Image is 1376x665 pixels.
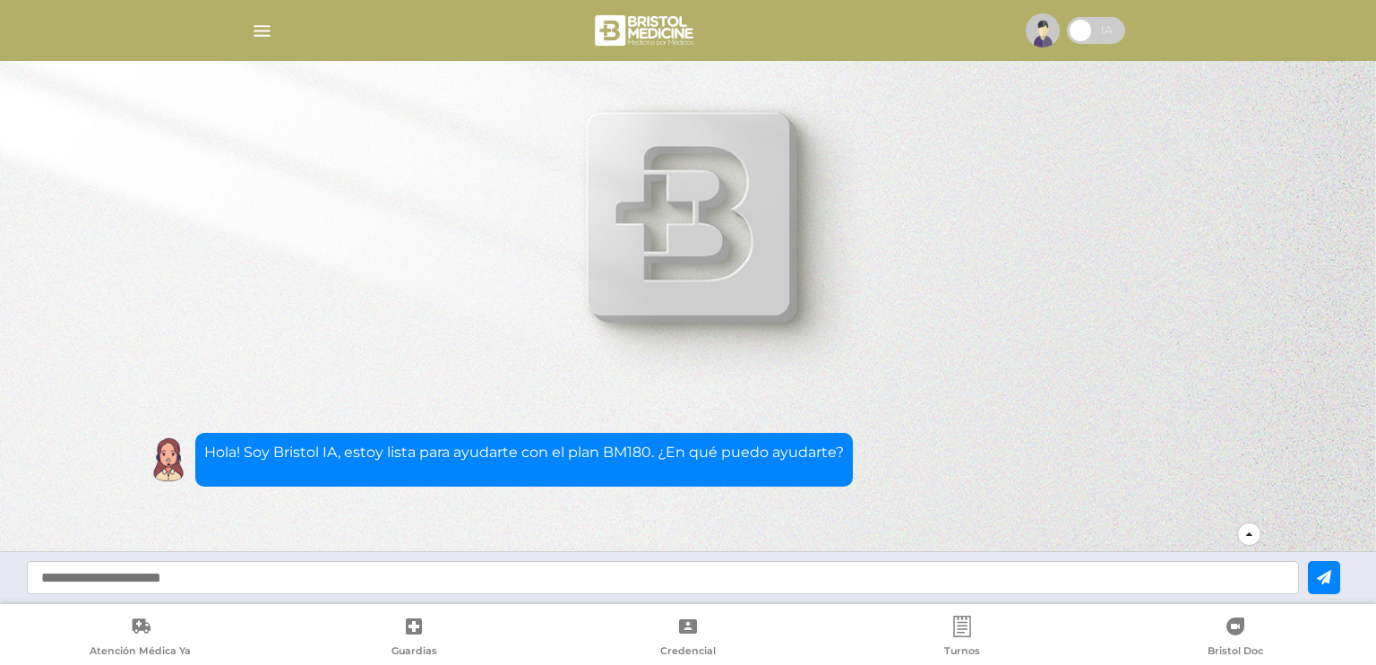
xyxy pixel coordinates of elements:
p: Hola! Soy Bristol IA, estoy lista para ayudarte con el plan BM180. ¿En qué puedo ayudarte? [204,442,844,463]
img: profile-placeholder.svg [1026,13,1060,47]
img: bristol-medicine-blanco.png [592,9,699,52]
a: Atención Médica Ya [4,616,278,661]
a: Turnos [825,616,1099,661]
span: Turnos [944,644,980,661]
a: Bristol Doc [1098,616,1372,661]
img: Cober IA [146,437,191,482]
img: Cober_menu-lines-white.svg [251,20,273,42]
span: Guardias [391,644,437,661]
span: Atención Médica Ya [90,644,191,661]
a: Credencial [551,616,825,661]
a: Guardias [278,616,552,661]
span: Credencial [660,644,716,661]
span: Bristol Doc [1208,644,1263,661]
